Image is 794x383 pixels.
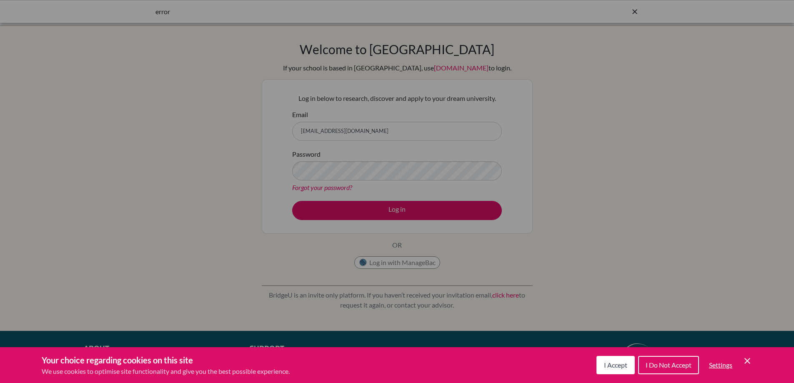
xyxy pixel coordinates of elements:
[596,356,635,374] button: I Accept
[638,356,699,374] button: I Do Not Accept
[709,361,732,369] span: Settings
[604,361,627,369] span: I Accept
[42,354,290,366] h3: Your choice regarding cookies on this site
[702,357,739,373] button: Settings
[742,356,752,366] button: Save and close
[646,361,691,369] span: I Do Not Accept
[42,366,290,376] p: We use cookies to optimise site functionality and give you the best possible experience.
